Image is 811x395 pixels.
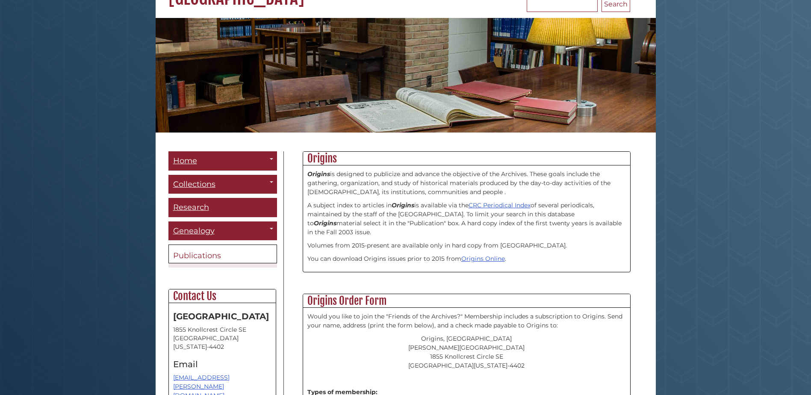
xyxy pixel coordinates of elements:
[469,201,531,209] a: CRC Periodical Index
[307,241,626,250] p: Volumes from 2015-present are available only in hard copy from [GEOGRAPHIC_DATA].
[173,180,215,189] span: Collections
[314,219,336,227] strong: Origins
[307,170,626,197] p: is designed to publicize and advance the objective of the Archives. These goals include the gathe...
[168,175,277,194] a: Collections
[173,311,269,321] strong: [GEOGRAPHIC_DATA]
[307,312,626,330] p: Would you like to join the "Friends of the Archives?" Membership includes a subscription to Origi...
[168,221,277,241] a: Genealogy
[169,289,276,303] h2: Contact Us
[173,226,215,236] span: Genealogy
[307,170,330,178] strong: Origins
[173,251,221,260] span: Publications
[307,201,626,237] p: A subject index to articles in is available via the of several periodicals, maintained by the sta...
[392,201,414,209] strong: Origins
[303,294,630,308] h2: Origins Order Form
[461,255,505,262] a: Origins Online
[168,198,277,217] a: Research
[173,156,197,165] span: Home
[307,254,626,263] p: You can download Origins issues prior to 2015 from .
[173,360,271,369] h4: Email
[173,325,271,351] address: 1855 Knollcrest Circle SE [GEOGRAPHIC_DATA][US_STATE]-4402
[168,245,277,263] a: Publications
[303,152,630,165] h2: Origins
[168,151,277,171] a: Home
[307,334,626,370] p: Origins, [GEOGRAPHIC_DATA] [PERSON_NAME][GEOGRAPHIC_DATA] 1855 Knollcrest Circle SE [GEOGRAPHIC_D...
[173,203,209,212] span: Research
